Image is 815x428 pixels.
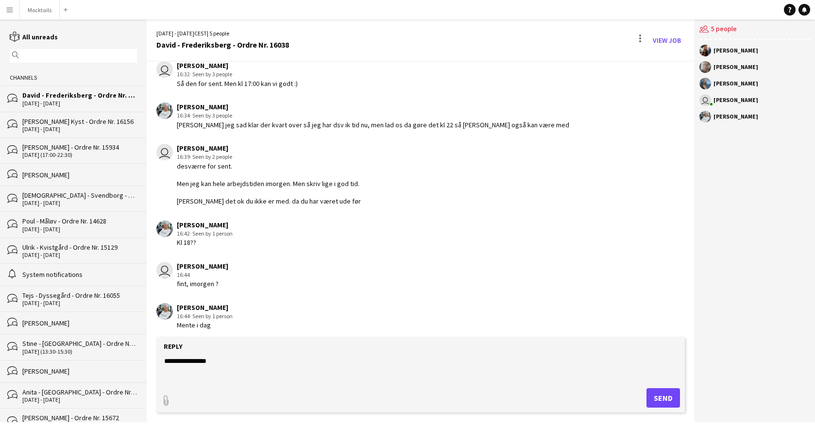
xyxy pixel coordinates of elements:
[22,396,137,403] div: [DATE] - [DATE]
[22,126,137,133] div: [DATE] - [DATE]
[22,217,137,225] div: Poul - Måløv - Ordre Nr. 14628
[699,19,810,40] div: 5 people
[177,321,233,329] div: Mente i dag
[22,300,137,307] div: [DATE] - [DATE]
[177,271,228,279] div: 16:44
[177,120,569,129] div: [PERSON_NAME] jeg sad klar der kvart over så jeg har dsv ik tid nu, men lad os da gøre det kl 22 ...
[177,229,233,238] div: 16:42
[177,153,361,161] div: 16:39
[713,64,758,70] div: [PERSON_NAME]
[22,152,137,158] div: [DATE] (17:00-22:30)
[190,70,232,78] span: · Seen by 3 people
[22,339,137,348] div: Stine - [GEOGRAPHIC_DATA] - Ordre Nr. 16092
[22,291,137,300] div: Tejs - Dyssegård - Ordre Nr. 16055
[713,114,758,120] div: [PERSON_NAME]
[177,79,298,88] div: Så den for sent. Men kl 17:00 kan vi godt :)
[22,171,137,179] div: [PERSON_NAME]
[177,111,569,120] div: 16:34
[713,81,758,86] div: [PERSON_NAME]
[22,348,137,355] div: [DATE] (13:30-15:30)
[22,143,137,152] div: [PERSON_NAME] - Ordre Nr. 15934
[177,61,298,70] div: [PERSON_NAME]
[190,312,233,320] span: · Seen by 1 person
[177,144,361,153] div: [PERSON_NAME]
[22,413,137,422] div: [PERSON_NAME] - Ordre Nr. 15672
[22,117,137,126] div: [PERSON_NAME] Kyst - Ordre Nr. 16156
[20,0,60,19] button: Mocktails
[22,191,137,200] div: [DEMOGRAPHIC_DATA] - Svendborg - Ordre Nr. 12836
[649,33,685,48] a: View Job
[10,33,58,41] a: All unreads
[177,279,228,288] div: fint, imorgen ?
[22,252,137,258] div: [DATE] - [DATE]
[713,97,758,103] div: [PERSON_NAME]
[177,303,233,312] div: [PERSON_NAME]
[22,319,137,327] div: [PERSON_NAME]
[22,243,137,252] div: Ulrik - Kvistgård - Ordre Nr. 15129
[190,112,232,119] span: · Seen by 3 people
[177,103,569,111] div: [PERSON_NAME]
[22,100,137,107] div: [DATE] - [DATE]
[190,230,233,237] span: · Seen by 1 person
[190,153,232,160] span: · Seen by 2 people
[22,91,137,100] div: David - Frederiksberg - Ordre Nr. 16038
[156,40,289,49] div: David - Frederiksberg - Ordre Nr. 16038
[22,226,137,233] div: [DATE] - [DATE]
[164,342,183,351] label: Reply
[22,200,137,206] div: [DATE] - [DATE]
[713,48,758,53] div: [PERSON_NAME]
[22,270,137,279] div: System notifications
[177,70,298,79] div: 16:32
[156,29,289,38] div: [DATE] - [DATE] | 5 people
[22,367,137,376] div: [PERSON_NAME]
[646,388,680,408] button: Send
[177,162,361,206] div: desværre for sent. Men jeg kan hele arbejdstiden imorgen. Men skriv lige i god tid. [PERSON_NAME]...
[177,262,228,271] div: [PERSON_NAME]
[177,221,233,229] div: [PERSON_NAME]
[194,30,207,37] span: CEST
[22,388,137,396] div: Anita - [GEOGRAPHIC_DATA] - Ordre Nr. 15806
[177,238,233,247] div: Kl 18??
[177,312,233,321] div: 16:44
